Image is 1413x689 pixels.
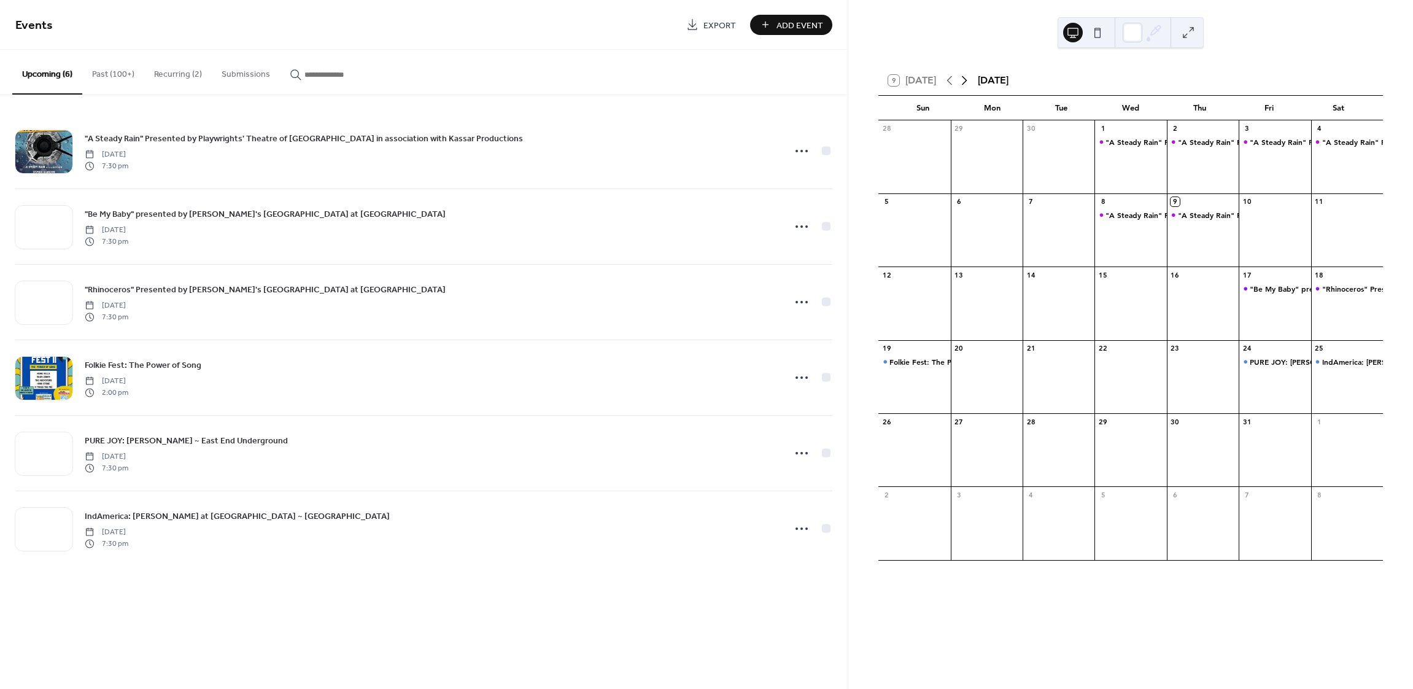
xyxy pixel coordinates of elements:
div: "A Steady Rain" Presented by Playwrights' Theatre of East Hampton in association with Kassar Prod... [1094,210,1166,220]
button: Add Event [750,15,832,35]
div: 27 [954,417,964,426]
div: IndAmerica: Inda Eaton at LTV Studios ~ East End Underground [1311,357,1383,367]
div: 17 [1242,270,1252,279]
div: "A Steady Rain" Presented by Playwrights' Theatre of East Hampton in association with Kassar Prod... [1311,137,1383,147]
div: 1 [1315,417,1324,426]
a: "Rhinoceros" Presented by [PERSON_NAME]'s [GEOGRAPHIC_DATA] at [GEOGRAPHIC_DATA] [85,282,446,297]
div: 29 [1098,417,1107,426]
div: "A Steady Rain" Presented by Playwrights' Theatre of East Hampton in association with Kassar Prod... [1167,137,1239,147]
div: 31 [1242,417,1252,426]
div: 5 [1098,490,1107,499]
div: 25 [1315,344,1324,353]
div: PURE JOY: Paige Patterson ~ East End Underground [1239,357,1310,367]
a: "Be My Baby" presented by [PERSON_NAME]'s [GEOGRAPHIC_DATA] at [GEOGRAPHIC_DATA] [85,207,446,221]
span: [DATE] [85,527,128,538]
div: Wed [1096,96,1166,120]
span: [DATE] [85,225,128,236]
div: Sun [888,96,958,120]
div: 3 [1242,124,1252,133]
div: 5 [882,197,891,206]
div: 18 [1315,270,1324,279]
div: "Be My Baby" presented by Playwright's Theater of East Hampton at LTV Studios [1239,284,1310,294]
div: 14 [1026,270,1036,279]
div: Tue [1027,96,1096,120]
div: "A Steady Rain" Presented by Playwrights' Theatre of East Hampton in association with Kassar Prod... [1239,137,1310,147]
div: Folkie Fest: The Power of Song [889,357,999,367]
div: 1 [1098,124,1107,133]
div: 29 [954,124,964,133]
div: 6 [954,197,964,206]
div: "A Steady Rain" Presented by Playwrights' Theatre of East Hampton in association with Kassar Prod... [1094,137,1166,147]
span: "A Steady Rain" Presented by Playwrights' Theatre of [GEOGRAPHIC_DATA] in association with Kassar... [85,133,523,146]
div: "Rhinoceros" Presented by Playwright's Theater of East Hampton at LTV Studios [1311,284,1383,294]
a: Folkie Fest: The Power of Song [85,358,201,372]
div: "A Steady Rain" Presented by Playwrights' Theatre of East Hampton in association with Kassar Prod... [1167,210,1239,220]
div: 28 [882,124,891,133]
span: IndAmerica: [PERSON_NAME] at [GEOGRAPHIC_DATA] ~ [GEOGRAPHIC_DATA] [85,510,390,523]
div: 6 [1171,490,1180,499]
div: 13 [954,270,964,279]
a: "A Steady Rain" Presented by Playwrights' Theatre of [GEOGRAPHIC_DATA] in association with Kassar... [85,131,523,146]
span: Export [703,19,736,32]
span: [DATE] [85,451,128,462]
span: Add Event [776,19,823,32]
div: 28 [1026,417,1036,426]
span: 7:30 pm [85,538,128,549]
span: "Be My Baby" presented by [PERSON_NAME]'s [GEOGRAPHIC_DATA] at [GEOGRAPHIC_DATA] [85,208,446,221]
div: 4 [1315,124,1324,133]
span: Events [15,14,53,37]
div: 30 [1171,417,1180,426]
span: 7:30 pm [85,160,128,171]
button: Past (100+) [82,50,144,93]
span: 7:30 pm [85,462,128,473]
div: 21 [1026,344,1036,353]
span: [DATE] [85,149,128,160]
span: [DATE] [85,300,128,311]
div: 20 [954,344,964,353]
span: [DATE] [85,376,128,387]
span: "Rhinoceros" Presented by [PERSON_NAME]'s [GEOGRAPHIC_DATA] at [GEOGRAPHIC_DATA] [85,284,446,297]
div: Folkie Fest: The Power of Song [878,357,950,367]
button: Upcoming (6) [12,50,82,95]
div: 3 [954,490,964,499]
div: 4 [1026,490,1036,499]
div: 8 [1098,197,1107,206]
div: 7 [1242,490,1252,499]
a: PURE JOY: [PERSON_NAME] ~ East End Underground [85,434,288,448]
span: 7:30 pm [85,236,128,247]
div: 11 [1315,197,1324,206]
div: 16 [1171,270,1180,279]
button: Recurring (2) [144,50,212,93]
div: 7 [1026,197,1036,206]
div: 22 [1098,344,1107,353]
span: 7:30 pm [85,311,128,322]
div: 19 [882,344,891,353]
div: 12 [882,270,891,279]
a: IndAmerica: [PERSON_NAME] at [GEOGRAPHIC_DATA] ~ [GEOGRAPHIC_DATA] [85,509,390,523]
span: Folkie Fest: The Power of Song [85,359,201,372]
div: 8 [1315,490,1324,499]
div: 26 [882,417,891,426]
div: Sat [1304,96,1373,120]
div: 10 [1242,197,1252,206]
div: Fri [1234,96,1304,120]
div: 24 [1242,344,1252,353]
div: 2 [1171,124,1180,133]
div: Mon [958,96,1027,120]
div: [DATE] [978,73,1008,88]
div: 2 [882,490,891,499]
div: Thu [1166,96,1235,120]
span: 2:00 pm [85,387,128,398]
div: 23 [1171,344,1180,353]
span: PURE JOY: [PERSON_NAME] ~ East End Underground [85,435,288,448]
div: 30 [1026,124,1036,133]
div: 9 [1171,197,1180,206]
button: Submissions [212,50,280,93]
a: Export [677,15,745,35]
div: 15 [1098,270,1107,279]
